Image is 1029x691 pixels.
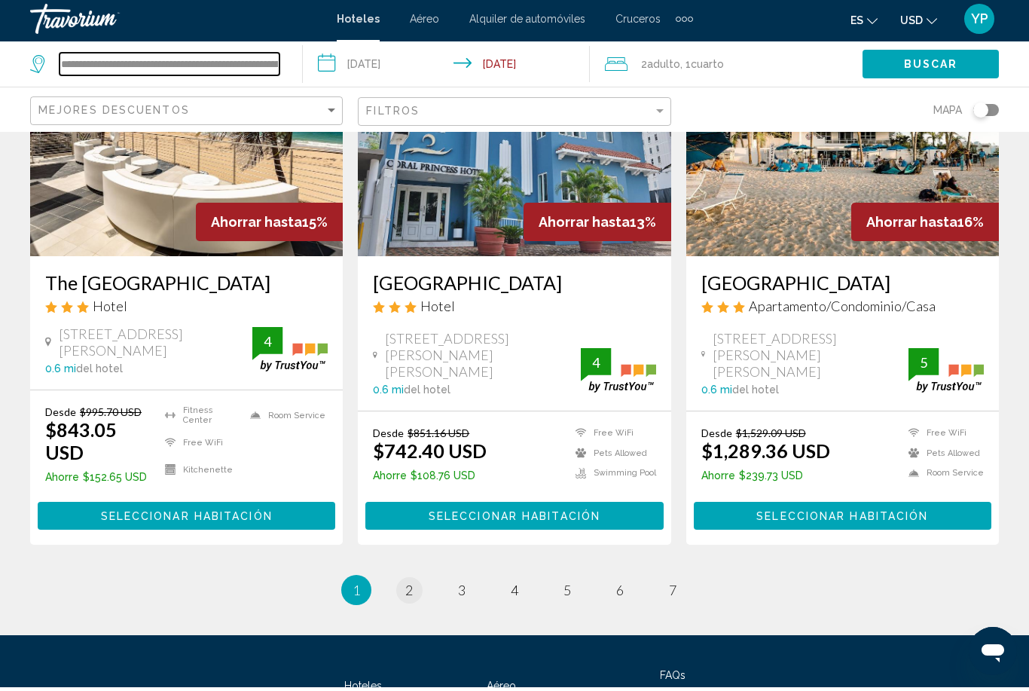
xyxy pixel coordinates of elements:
[385,334,581,384] span: [STREET_ADDRESS][PERSON_NAME][PERSON_NAME]
[408,430,469,443] del: $851.16 USD
[469,17,585,29] a: Alquiler de automóviles
[373,473,487,485] p: $108.76 USD
[866,218,957,234] span: Ahorrar hasta
[93,301,127,318] span: Hotel
[756,514,928,526] span: Seleccionar habitación
[196,206,343,245] div: 15%
[373,387,404,399] span: 0.6 mi
[45,422,117,467] ins: $843.05 USD
[701,443,830,466] ins: $1,289.36 USD
[908,352,984,396] img: trustyou-badge.svg
[901,430,984,443] li: Free WiFi
[373,275,655,298] a: [GEOGRAPHIC_DATA]
[80,409,142,422] del: $995.70 USD
[30,8,322,38] a: Travorium
[373,443,487,466] ins: $742.40 USD
[45,301,328,318] div: 3 star Hotel
[358,100,670,131] button: Filter
[732,387,779,399] span: del hotel
[680,57,724,78] span: , 1
[694,509,991,526] a: Seleccionar habitación
[749,301,936,318] span: Apartamento/Condominio/Casa
[900,18,923,30] span: USD
[660,673,685,685] a: FAQs
[157,463,243,483] li: Kitchenette
[45,475,157,487] p: $152.65 USD
[405,586,413,602] span: 2
[101,514,273,526] span: Seleccionar habitación
[365,506,663,534] button: Seleccionar habitación
[969,631,1017,679] iframe: Button to launch messaging window
[851,206,999,245] div: 16%
[38,108,190,120] span: Mejores descuentos
[38,509,335,526] a: Seleccionar habitación
[404,387,450,399] span: del hotel
[429,514,600,526] span: Seleccionar habitación
[45,366,76,378] span: 0.6 mi
[641,57,680,78] span: 2
[900,13,937,35] button: Change currency
[157,436,243,456] li: Free WiFi
[904,63,958,75] span: Buscar
[694,506,991,534] button: Seleccionar habitación
[850,13,878,35] button: Change language
[45,475,79,487] span: Ahorre
[303,45,591,90] button: Check-in date: Sep 18, 2025 Check-out date: Sep 24, 2025
[669,586,676,602] span: 7
[420,301,455,318] span: Hotel
[45,409,76,422] span: Desde
[713,334,908,384] span: [STREET_ADDRESS][PERSON_NAME][PERSON_NAME]
[243,409,328,429] li: Room Service
[863,54,999,81] button: Buscar
[616,586,624,602] span: 6
[960,7,999,38] button: User Menu
[568,451,656,463] li: Pets Allowed
[45,275,328,298] a: The [GEOGRAPHIC_DATA]
[252,336,282,354] div: 4
[59,329,252,362] span: [STREET_ADDRESS][PERSON_NAME]
[568,470,656,483] li: Swimming Pool
[539,218,630,234] span: Ahorrar hasta
[701,473,735,485] span: Ahorre
[615,17,661,29] span: Cruceros
[568,430,656,443] li: Free WiFi
[962,107,999,121] button: Toggle map
[365,509,663,526] a: Seleccionar habitación
[901,470,984,483] li: Room Service
[850,18,863,30] span: es
[736,430,806,443] del: $1,529.09 USD
[30,19,343,260] img: Hotel image
[676,11,693,35] button: Extra navigation items
[511,586,518,602] span: 4
[701,430,732,443] span: Desde
[38,506,335,534] button: Seleccionar habitación
[30,579,999,609] ul: Pagination
[458,586,466,602] span: 3
[157,409,243,429] li: Fitness Center
[524,206,671,245] div: 13%
[581,352,656,396] img: trustyou-badge.svg
[691,62,724,74] span: Cuarto
[563,586,571,602] span: 5
[353,586,360,602] span: 1
[76,366,123,378] span: del hotel
[410,17,439,29] a: Aéreo
[337,17,380,29] a: Hoteles
[686,19,999,260] img: Hotel image
[908,357,939,375] div: 5
[701,301,984,318] div: 3 star Apartment
[971,15,988,30] span: YP
[38,109,338,121] mat-select: Sort by
[701,387,732,399] span: 0.6 mi
[581,357,611,375] div: 4
[211,218,302,234] span: Ahorrar hasta
[358,19,670,260] img: Hotel image
[933,103,962,124] span: Mapa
